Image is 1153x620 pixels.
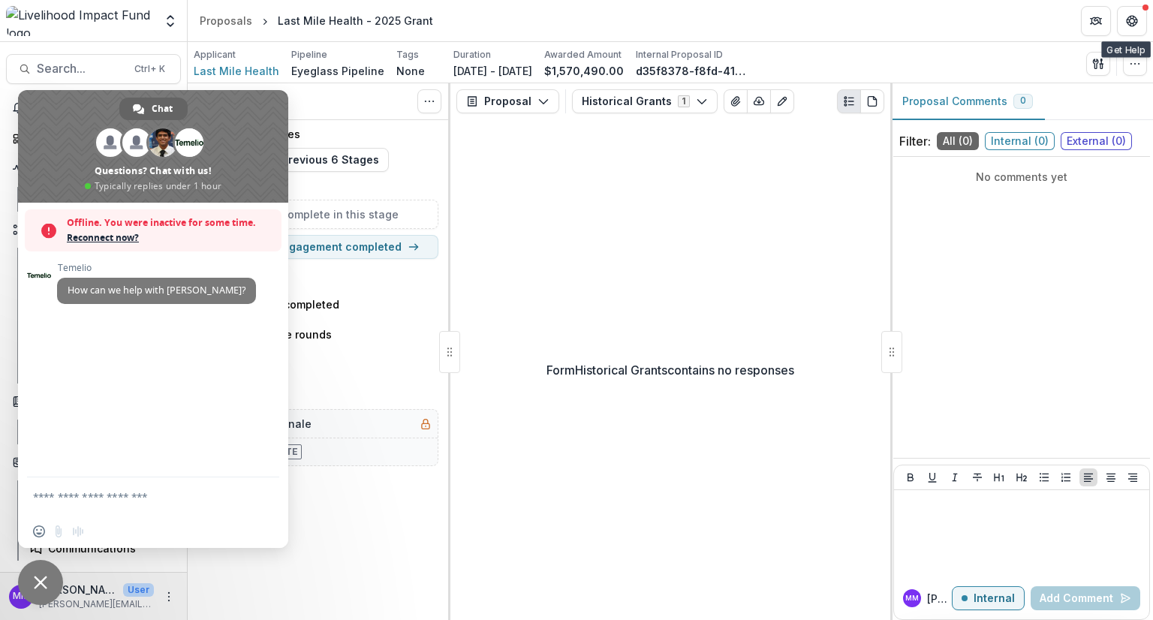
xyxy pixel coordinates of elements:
span: Insert an emoji [33,525,45,537]
a: Communications [24,536,181,561]
button: Ordered List [1057,468,1075,486]
button: Get Help [1117,6,1147,36]
button: Move to Engagement completed [212,235,438,259]
span: Offline. You were inactive for some time. [67,215,274,230]
button: Add Comment [1031,586,1140,610]
button: Bullet List [1035,468,1053,486]
button: Edit as form [770,89,794,113]
div: Communications [48,540,169,556]
nav: breadcrumb [194,10,439,32]
div: Last Mile Health - 2025 Grant [278,13,433,29]
p: Internal Proposal ID [636,48,723,62]
button: Italicize [946,468,964,486]
button: Partners [1081,6,1111,36]
button: Toggle View Cancelled Tasks [417,89,441,113]
button: Search... [6,54,181,84]
p: Tags [396,48,419,62]
button: Bold [902,468,920,486]
p: Duration [453,48,491,62]
button: Open Activity [6,157,181,181]
button: Align Center [1102,468,1120,486]
p: Internal [974,592,1015,605]
button: Proposal [456,89,559,113]
button: Open Documents [6,390,181,414]
textarea: Compose your message... [33,490,240,504]
p: [PERSON_NAME] [927,591,952,606]
a: Last Mile Health [194,63,279,79]
div: Miriam Mwangi [13,591,29,601]
button: Open entity switcher [160,6,181,36]
button: Expand Previous 6 Stages [212,148,389,172]
button: Open Data & Reporting [6,567,181,591]
a: Proposals [194,10,258,32]
button: PDF view [860,89,884,113]
a: Dashboard [6,126,181,151]
p: Form Historical Grants contains no responses [546,361,794,379]
img: Livelihood Impact Fund logo [6,6,154,36]
span: Temelio [57,263,256,273]
p: None [396,63,425,79]
p: d35f8378-f8fd-419e-8cca-f27a4aa7d9f7 [636,63,748,79]
p: No comments yet [899,169,1144,185]
p: Eyeglass Pipeline [291,63,384,79]
button: Historical Grants1 [572,89,718,113]
button: Underline [923,468,941,486]
button: Open Workflows [6,218,181,242]
h5: No tasks to complete in this stage [218,206,432,222]
p: [PERSON_NAME][EMAIL_ADDRESS][DOMAIN_NAME] [39,597,154,611]
button: Heading 1 [990,468,1008,486]
span: Reconnect now? [67,230,274,245]
button: Proposal Comments [890,83,1045,120]
p: Pipeline [291,48,327,62]
p: Applicant [194,48,236,62]
button: Internal [952,586,1025,610]
span: 0 [1020,95,1026,106]
p: [PERSON_NAME] [39,582,117,597]
button: Align Left [1079,468,1097,486]
span: How can we help with [PERSON_NAME]? [68,284,245,296]
div: Close chat [18,560,63,605]
p: [DATE] - [DATE] [453,63,532,79]
span: All ( 0 ) [937,132,979,150]
div: Miriam Mwangi [905,594,919,602]
div: Ctrl + K [131,61,168,77]
button: Notifications [6,96,181,120]
div: Proposals [200,13,252,29]
div: Chat [119,98,188,120]
button: Heading 2 [1013,468,1031,486]
p: User [123,583,154,597]
button: Plaintext view [837,89,861,113]
span: External ( 0 ) [1061,132,1132,150]
p: Awarded Amount [544,48,622,62]
button: Align Right [1124,468,1142,486]
p: $1,570,490.00 [544,63,624,79]
span: Search... [37,62,125,76]
button: Open Contacts [6,450,181,474]
button: More [160,588,178,606]
button: View Attached Files [724,89,748,113]
span: Internal ( 0 ) [985,132,1055,150]
button: Strike [968,468,986,486]
p: Filter: [899,132,931,150]
span: Chat [152,98,173,120]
